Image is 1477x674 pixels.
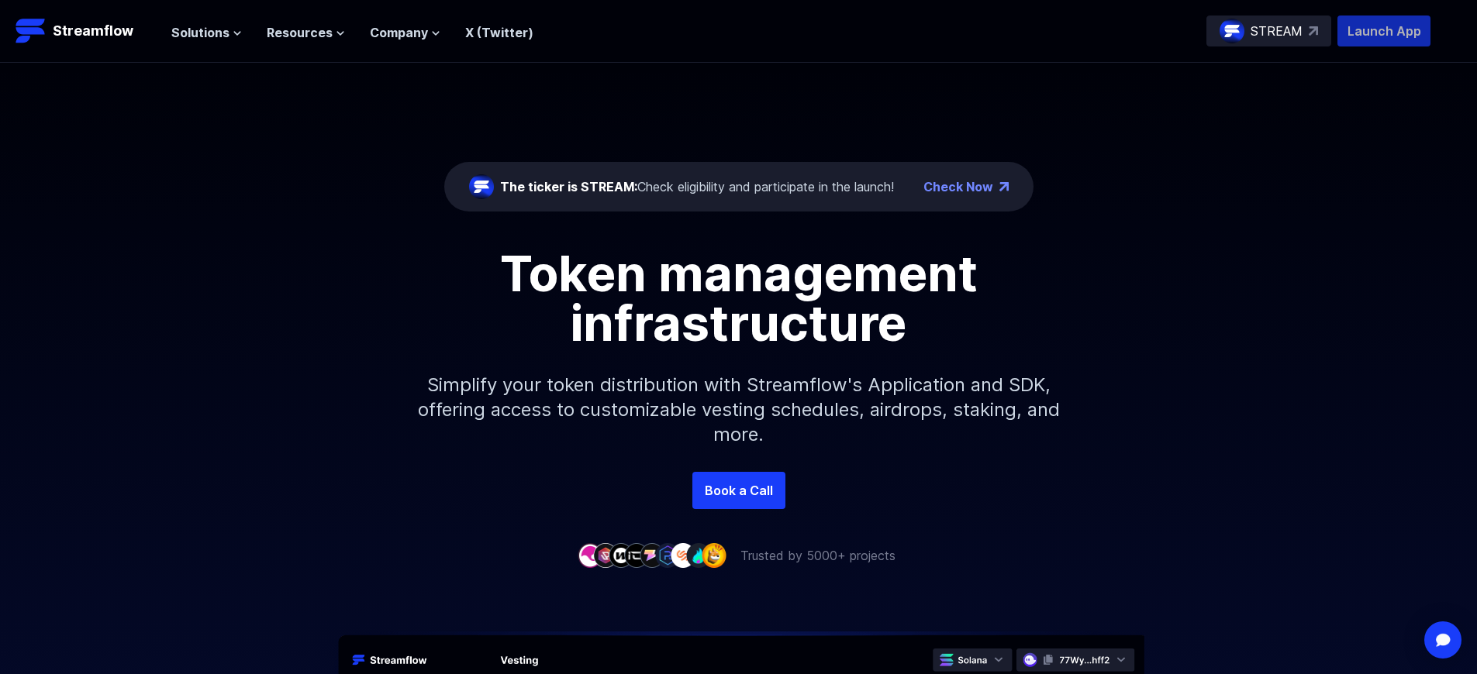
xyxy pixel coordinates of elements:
[465,25,533,40] a: X (Twitter)
[686,543,711,567] img: company-8
[671,543,695,567] img: company-7
[1220,19,1244,43] img: streamflow-logo-circle.png
[740,546,896,565] p: Trusted by 5000+ projects
[500,177,894,196] div: Check eligibility and participate in the launch!
[267,23,333,42] span: Resources
[267,23,345,42] button: Resources
[370,23,440,42] button: Company
[500,179,637,194] span: The ticker is STREAM:
[1206,15,1331,46] a: STREAM
[171,23,242,42] button: Solutions
[171,23,229,42] span: Solutions
[702,543,726,567] img: company-9
[390,249,1088,348] h1: Token management infrastructure
[1251,22,1303,40] p: STREAM
[593,543,618,567] img: company-2
[640,543,664,567] img: company-5
[469,174,494,199] img: streamflow-logo-circle.png
[1337,15,1430,46] button: Launch App
[692,472,785,509] a: Book a Call
[405,348,1072,472] p: Simplify your token distribution with Streamflow's Application and SDK, offering access to custom...
[370,23,428,42] span: Company
[655,543,680,567] img: company-6
[578,543,602,567] img: company-1
[624,543,649,567] img: company-4
[16,15,156,46] a: Streamflow
[1309,26,1318,36] img: top-right-arrow.svg
[923,177,993,196] a: Check Now
[609,543,633,567] img: company-3
[999,182,1009,191] img: top-right-arrow.png
[53,20,133,42] p: Streamflow
[1424,621,1461,659] div: Open Intercom Messenger
[16,15,47,46] img: Streamflow Logo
